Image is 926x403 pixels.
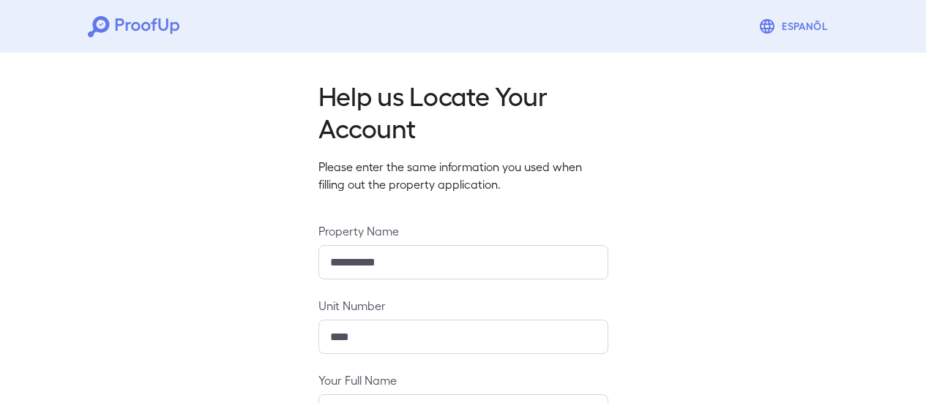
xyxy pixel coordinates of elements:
[318,222,608,239] label: Property Name
[318,297,608,314] label: Unit Number
[318,372,608,388] label: Your Full Name
[318,158,608,193] p: Please enter the same information you used when filling out the property application.
[318,79,608,143] h2: Help us Locate Your Account
[753,12,838,41] button: Espanõl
